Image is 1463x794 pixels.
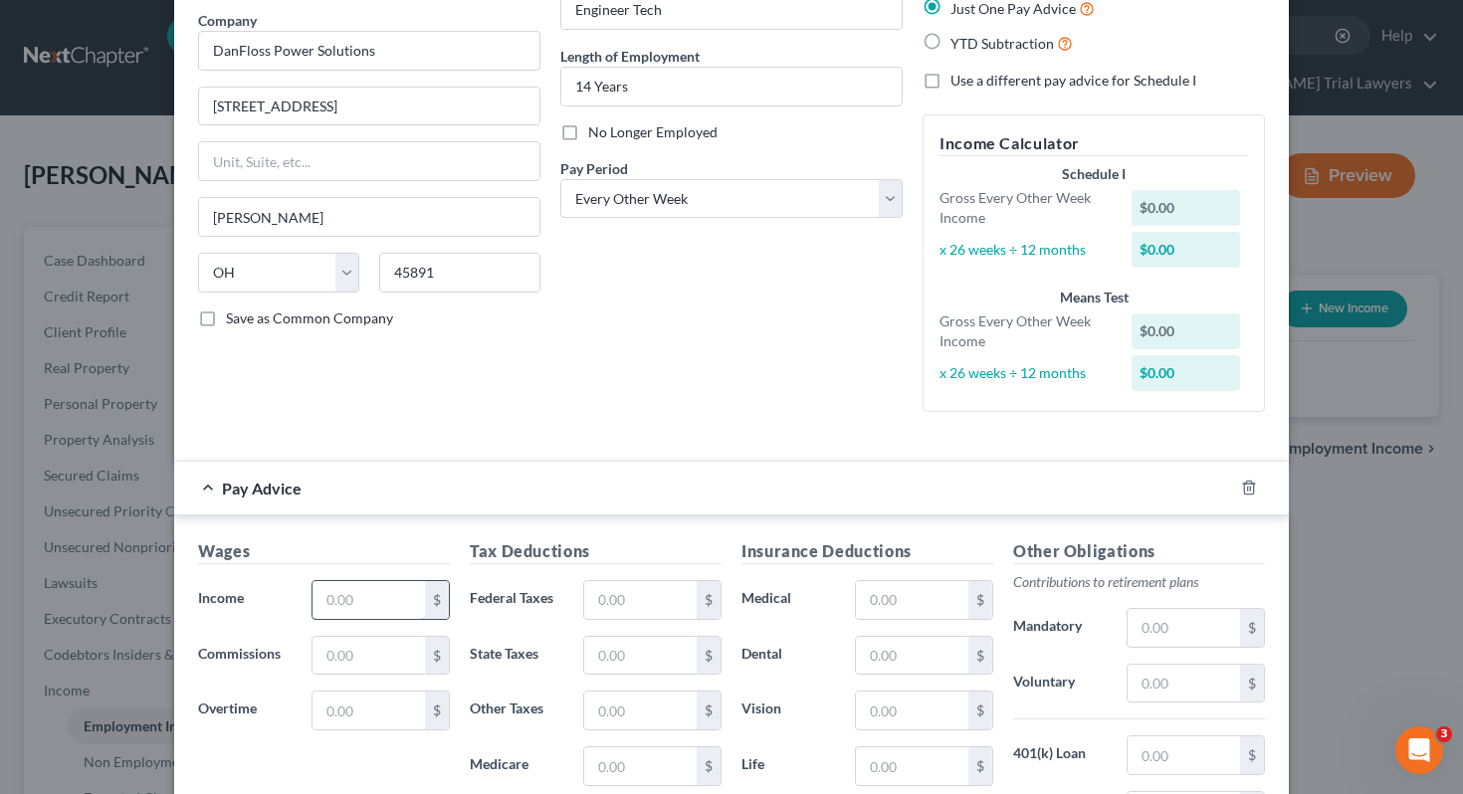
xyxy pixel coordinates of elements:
div: $ [968,692,992,729]
input: 0.00 [313,692,425,729]
label: Dental [731,636,845,676]
div: $ [697,581,721,619]
span: Use a different pay advice for Schedule I [950,72,1196,89]
div: $0.00 [1132,313,1241,349]
span: 3 [1436,726,1452,742]
input: Enter address... [199,88,539,125]
input: 0.00 [584,581,697,619]
span: Pay Period [560,160,628,177]
input: Search company by name... [198,31,540,71]
div: $ [425,637,449,675]
div: $ [1240,736,1264,774]
label: Overtime [188,691,302,730]
div: Gross Every Other Week Income [930,188,1122,228]
label: Federal Taxes [460,580,573,620]
div: $ [425,692,449,729]
div: Means Test [940,288,1248,307]
span: Company [198,12,257,29]
input: 0.00 [1128,665,1240,702]
div: $0.00 [1132,232,1241,268]
label: State Taxes [460,636,573,676]
div: $0.00 [1132,190,1241,226]
div: x 26 weeks ÷ 12 months [930,240,1122,260]
div: Schedule I [940,164,1248,184]
div: $ [968,747,992,785]
label: Medical [731,580,845,620]
label: Medicare [460,746,573,786]
label: Life [731,746,845,786]
h5: Income Calculator [940,131,1248,156]
span: Save as Common Company [226,309,393,326]
input: 0.00 [584,747,697,785]
span: Income [198,589,244,606]
h5: Wages [198,539,450,564]
input: Enter city... [199,198,539,236]
h5: Tax Deductions [470,539,722,564]
label: Commissions [188,636,302,676]
input: 0.00 [584,692,697,729]
div: $ [1240,609,1264,647]
div: $ [1240,665,1264,702]
span: No Longer Employed [588,123,718,140]
input: 0.00 [856,747,968,785]
iframe: Intercom live chat [1395,726,1443,774]
input: 0.00 [856,581,968,619]
h5: Insurance Deductions [741,539,993,564]
div: $ [697,637,721,675]
input: 0.00 [1128,609,1240,647]
input: Enter zip... [379,253,540,293]
input: 0.00 [313,637,425,675]
label: Other Taxes [460,691,573,730]
p: Contributions to retirement plans [1013,572,1265,592]
input: 0.00 [856,692,968,729]
div: x 26 weeks ÷ 12 months [930,363,1122,383]
span: YTD Subtraction [950,35,1054,52]
div: Gross Every Other Week Income [930,311,1122,351]
div: $ [697,747,721,785]
input: Unit, Suite, etc... [199,142,539,180]
label: 401(k) Loan [1003,735,1117,775]
div: $ [968,637,992,675]
div: $ [425,581,449,619]
div: $ [697,692,721,729]
div: $0.00 [1132,355,1241,391]
label: Mandatory [1003,608,1117,648]
label: Voluntary [1003,664,1117,703]
input: 0.00 [313,581,425,619]
h5: Other Obligations [1013,539,1265,564]
input: 0.00 [584,637,697,675]
label: Vision [731,691,845,730]
input: 0.00 [856,637,968,675]
input: 0.00 [1128,736,1240,774]
label: Length of Employment [560,46,700,67]
input: ex: 2 years [561,68,902,105]
div: $ [968,581,992,619]
span: Pay Advice [222,479,302,497]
